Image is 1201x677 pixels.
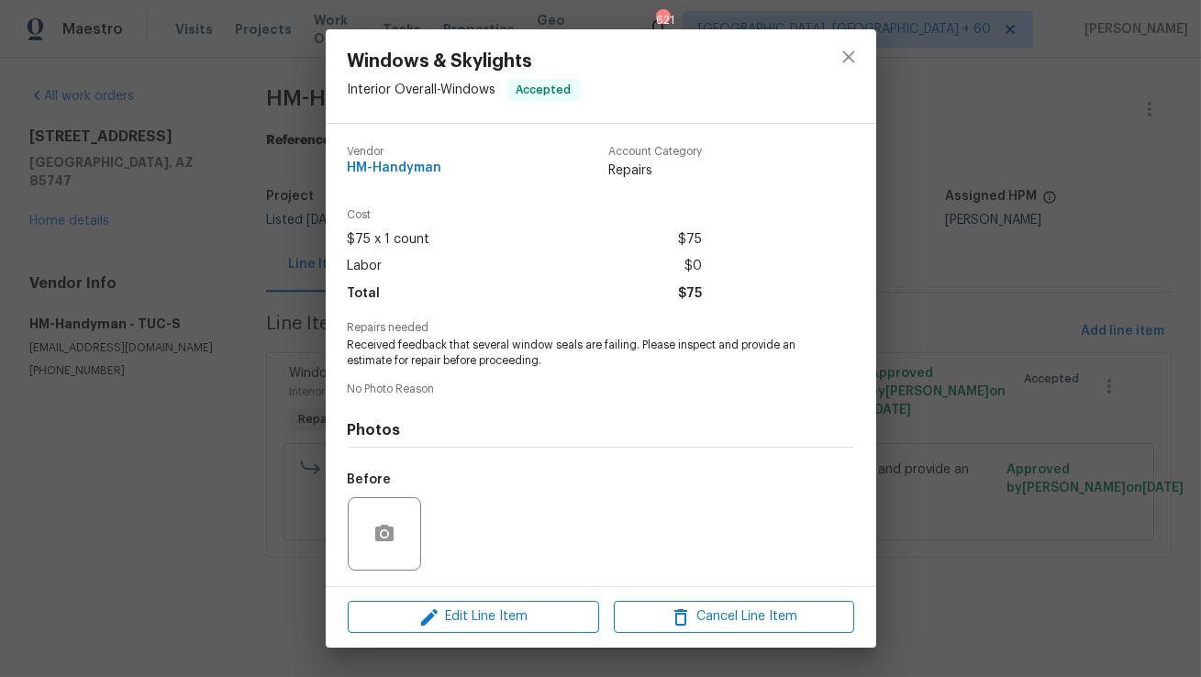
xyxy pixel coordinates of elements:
[678,281,702,307] span: $75
[348,209,702,221] span: Cost
[656,11,669,29] div: 621
[614,601,854,633] button: Cancel Line Item
[353,605,594,628] span: Edit Line Item
[678,227,702,253] span: $75
[619,605,849,628] span: Cancel Line Item
[348,338,804,369] span: Received feedback that several window seals are failing. Please inspect and provide an estimate f...
[348,161,442,175] span: HM-Handyman
[348,227,430,253] span: $75 x 1 count
[348,473,392,486] h5: Before
[608,161,702,180] span: Repairs
[348,383,854,395] span: No Photo Reason
[509,81,579,99] span: Accepted
[348,83,496,96] span: Interior Overall - Windows
[348,281,381,307] span: Total
[348,146,442,158] span: Vendor
[827,35,871,79] button: close
[348,51,581,72] span: Windows & Skylights
[348,421,854,439] h4: Photos
[684,253,702,280] span: $0
[348,601,599,633] button: Edit Line Item
[608,146,702,158] span: Account Category
[348,322,854,334] span: Repairs needed
[348,253,383,280] span: Labor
